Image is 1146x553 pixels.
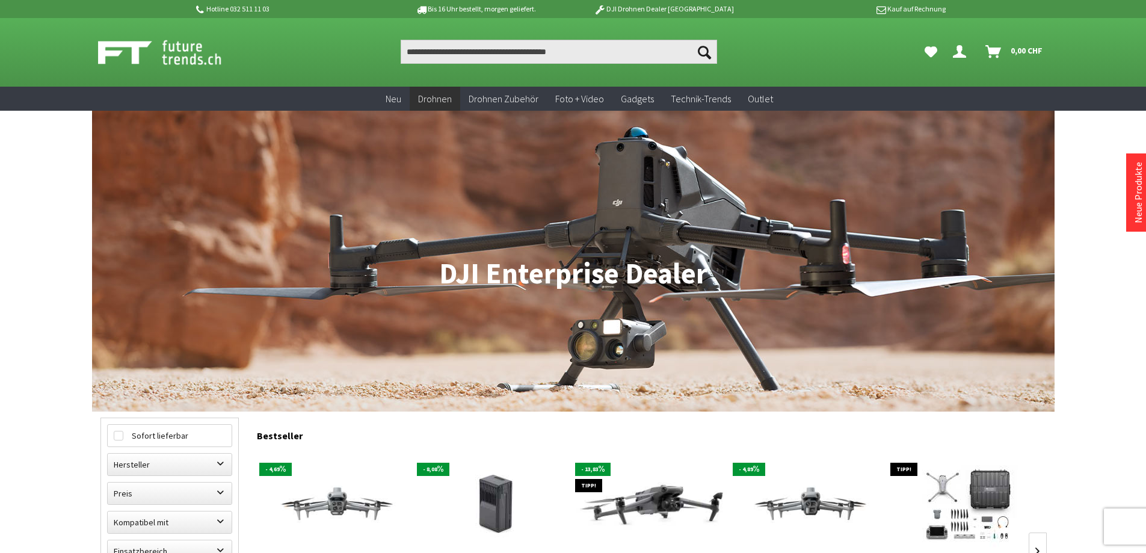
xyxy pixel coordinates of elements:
[382,2,570,16] p: Bis 16 Uhr bestellt, morgen geliefert.
[733,461,888,548] img: DJI Matrice 4E
[460,87,547,111] a: Drohnen Zubehör
[108,511,232,533] label: Kompatibel mit
[98,37,248,67] img: Shop Futuretrends - zur Startseite wechseln
[758,2,946,16] p: Kauf auf Rechnung
[418,93,452,105] span: Drohnen
[547,87,612,111] a: Foto + Video
[410,87,460,111] a: Drohnen
[194,2,382,16] p: Hotline 032 511 11 03
[570,2,757,16] p: DJI Drohnen Dealer [GEOGRAPHIC_DATA]
[257,418,1046,448] div: Bestseller
[671,93,731,105] span: Technik-Trends
[377,87,410,111] a: Neu
[108,425,232,446] label: Sofort lieferbar
[919,40,943,64] a: Meine Favoriten
[108,483,232,504] label: Preis
[100,259,1046,289] h1: DJI Enterprise Dealer
[748,93,773,105] span: Outlet
[692,40,717,64] button: Suchen
[108,454,232,475] label: Hersteller
[386,93,401,105] span: Neu
[260,461,414,548] img: DJI Matrice 4T
[1132,162,1144,223] a: Neue Produkte
[401,40,717,64] input: Produkt, Marke, Kategorie, EAN, Artikelnummer…
[621,93,654,105] span: Gadgets
[948,40,976,64] a: Dein Konto
[739,87,781,111] a: Outlet
[1011,41,1043,60] span: 0,00 CHF
[662,87,739,111] a: Technik-Trends
[469,93,538,105] span: Drohnen Zubehör
[981,40,1049,64] a: Warenkorb
[612,87,662,111] a: Gadgets
[555,93,604,105] span: Foto + Video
